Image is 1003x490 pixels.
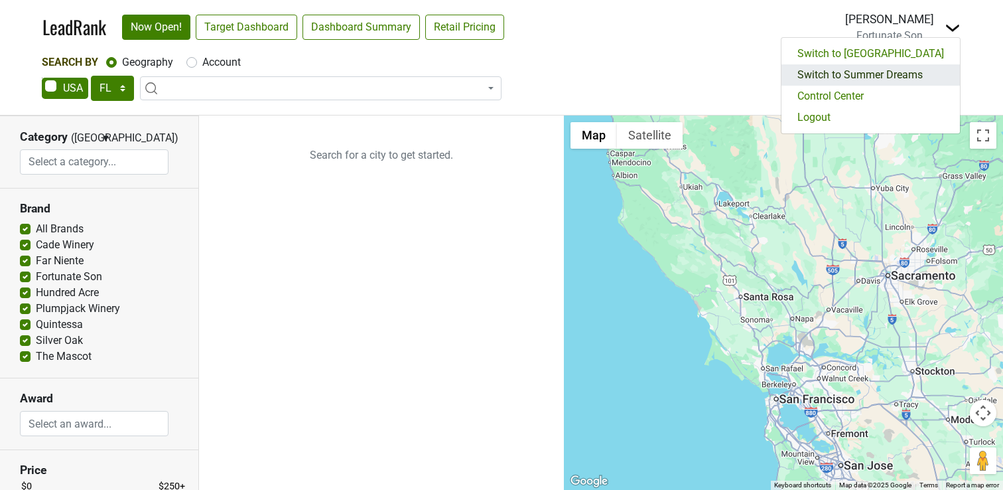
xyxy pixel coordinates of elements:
[839,481,911,489] span: Map data ©2025 Google
[567,473,611,490] img: Google
[970,122,996,149] button: Toggle fullscreen view
[774,481,831,490] button: Keyboard shortcuts
[946,481,999,489] a: Report a map error
[570,122,617,149] button: Show street map
[945,20,961,36] img: Dropdown Menu
[36,301,120,317] label: Plumpjack Winery
[20,392,178,406] h3: Award
[856,29,923,42] span: Fortunate Son
[42,13,106,41] a: LeadRank
[425,15,504,40] a: Retail Pricing
[567,473,611,490] a: Open this area in Google Maps (opens a new window)
[199,116,564,195] p: Search for a city to get started.
[781,64,960,86] a: Switch to Summer Dreams
[196,15,297,40] a: Target Dashboard
[36,333,83,349] label: Silver Oak
[617,122,683,149] button: Show satellite imagery
[919,481,938,489] a: Terms (opens in new tab)
[21,149,168,175] input: Select a category...
[20,202,178,216] h3: Brand
[36,237,94,253] label: Cade Winery
[36,349,92,365] label: The Mascot
[71,130,98,149] span: ([GEOGRAPHIC_DATA])
[970,400,996,426] button: Map camera controls
[122,54,173,70] label: Geography
[122,15,190,40] a: Now Open!
[42,56,98,68] span: Search By
[20,130,68,144] h3: Category
[970,448,996,474] button: Drag Pegman onto the map to open Street View
[36,269,102,285] label: Fortunate Son
[36,317,83,333] label: Quintessa
[781,43,960,64] a: Switch to [GEOGRAPHIC_DATA]
[36,285,99,301] label: Hundred Acre
[101,132,111,144] span: ▼
[845,11,934,28] div: [PERSON_NAME]
[36,253,84,269] label: Far Niente
[36,221,84,237] label: All Brands
[21,411,168,436] input: Select an award...
[781,107,960,128] a: Logout
[202,54,241,70] label: Account
[781,86,960,107] a: Control Center
[781,37,961,134] div: Dropdown Menu
[20,463,178,477] h3: Price
[302,15,420,40] a: Dashboard Summary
